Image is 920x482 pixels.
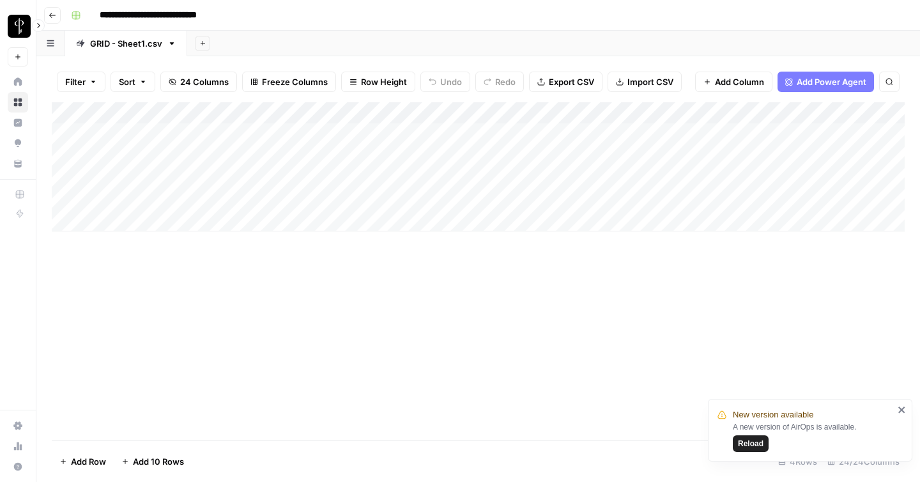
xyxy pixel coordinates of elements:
span: 24 Columns [180,75,229,88]
a: Home [8,72,28,92]
img: LP Production Workloads Logo [8,15,31,38]
button: Add Power Agent [778,72,874,92]
span: Reload [738,438,763,449]
span: Undo [440,75,462,88]
span: Row Height [361,75,407,88]
button: Workspace: LP Production Workloads [8,10,28,42]
div: 24/24 Columns [822,451,905,472]
a: Opportunities [8,133,28,153]
span: Filter [65,75,86,88]
button: Freeze Columns [242,72,336,92]
button: Sort [111,72,155,92]
a: Usage [8,436,28,456]
span: Freeze Columns [262,75,328,88]
a: Insights [8,113,28,133]
a: Browse [8,92,28,113]
button: close [898,405,907,415]
a: Your Data [8,153,28,174]
button: Reload [733,435,769,452]
button: Undo [420,72,470,92]
div: GRID - Sheet1.csv [90,37,162,50]
span: Add Row [71,455,106,468]
span: Add Power Agent [797,75,866,88]
span: Sort [119,75,135,88]
a: Settings [8,416,28,436]
button: Redo [475,72,524,92]
button: Filter [57,72,105,92]
span: Add Column [715,75,764,88]
span: Redo [495,75,516,88]
span: New version available [733,408,813,421]
span: Import CSV [627,75,673,88]
div: A new version of AirOps is available. [733,421,894,452]
span: Add 10 Rows [133,455,184,468]
button: Add 10 Rows [114,451,192,472]
button: Row Height [341,72,415,92]
button: Add Column [695,72,772,92]
div: 4 Rows [773,451,822,472]
button: Add Row [52,451,114,472]
span: Export CSV [549,75,594,88]
button: 24 Columns [160,72,237,92]
button: Help + Support [8,456,28,477]
button: Export CSV [529,72,602,92]
button: Import CSV [608,72,682,92]
a: GRID - Sheet1.csv [65,31,187,56]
